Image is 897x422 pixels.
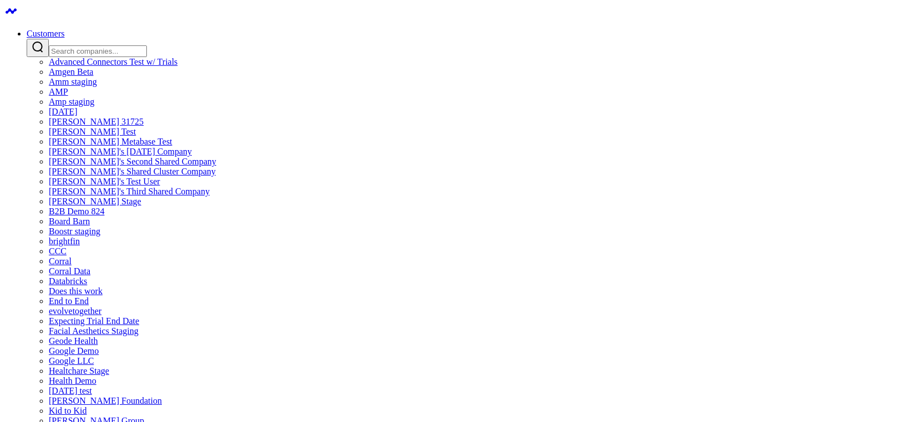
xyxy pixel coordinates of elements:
a: B2B Demo 824 [49,207,104,216]
a: Healtchare Stage [49,366,109,375]
a: [PERSON_NAME] Metabase Test [49,137,172,146]
a: AMP [49,87,68,96]
a: [PERSON_NAME]'s Second Shared Company [49,157,216,166]
a: Board Barn [49,217,90,226]
a: Amgen Beta [49,67,93,76]
a: Geode Health [49,336,98,346]
a: [PERSON_NAME]'s Shared Cluster Company [49,167,216,176]
a: Corral [49,256,72,266]
a: [DATE] [49,107,78,116]
a: Corral Data [49,266,90,276]
a: Customers [27,29,64,38]
a: [PERSON_NAME] 31725 [49,117,144,126]
a: brightfin [49,236,80,246]
a: Expecting Trial End Date [49,316,139,326]
input: Search companies input [49,45,147,57]
a: [PERSON_NAME]'s [DATE] Company [49,147,192,156]
a: CCC [49,246,67,256]
a: [PERSON_NAME] Foundation [49,396,162,405]
a: Facial Aesthetics Staging [49,326,139,336]
button: Search companies button [27,39,49,57]
a: [PERSON_NAME]'s Test User [49,177,160,186]
a: End to End [49,296,89,306]
a: Kid to Kid [49,406,86,415]
a: Google LLC [49,356,94,366]
a: [PERSON_NAME]'s Third Shared Company [49,187,210,196]
a: Databricks [49,276,87,286]
a: Google Demo [49,346,99,356]
a: Boostr staging [49,227,100,236]
a: Amp staging [49,97,94,106]
a: [PERSON_NAME] Stage [49,197,141,206]
a: [DATE] test [49,386,92,395]
a: Advanced Connectors Test w/ Trials [49,57,177,66]
a: Does this work [49,286,103,296]
a: evolvetogether [49,306,101,316]
a: Health Demo [49,376,96,385]
a: Amm staging [49,77,97,86]
a: [PERSON_NAME] Test [49,127,136,136]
